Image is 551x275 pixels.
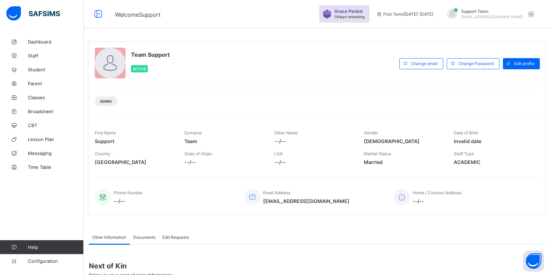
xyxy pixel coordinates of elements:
span: Broadsheet [28,109,84,114]
span: --/-- [184,159,263,165]
span: Edit profile [514,61,535,66]
span: Staff [28,53,84,58]
span: Support Team [461,9,523,14]
span: Edit Requests [162,235,189,240]
span: Dashboard [28,39,84,45]
span: --/-- [114,198,143,204]
span: Time Table [28,164,84,170]
span: Support [95,138,174,144]
button: Open asap [523,251,544,272]
span: Staff Type [454,151,474,156]
span: Configuration [28,258,83,264]
span: session/term information [376,11,433,17]
span: Email Address [263,190,290,195]
span: [DEMOGRAPHIC_DATA] [364,138,443,144]
span: Student [28,67,84,72]
span: [EMAIL_ADDRESS][DOMAIN_NAME] [263,198,350,204]
span: --/-- [274,138,353,144]
span: Help [28,244,83,250]
span: Next of Kin [89,262,546,270]
span: Other Information [92,235,126,240]
span: Welcome Support [115,11,161,18]
img: sticker-purple.71386a28dfed39d6af7621340158ba97.svg [323,10,331,18]
span: Phone Number [114,190,143,195]
span: Messaging [28,150,84,156]
span: Other Name [274,130,298,135]
span: Married [364,159,443,165]
span: Admin [100,99,112,103]
span: CBT [28,123,84,128]
img: safsims [6,6,60,21]
span: ACADEMIC [454,159,533,165]
span: Lesson Plan [28,136,84,142]
span: Change email [411,61,438,66]
span: Change Password [458,61,494,66]
span: Country [95,151,110,156]
span: Grace Period [334,9,362,14]
div: SupportTeam [440,8,538,20]
span: First Name [95,130,116,135]
span: --/-- [413,198,461,204]
span: State of Origin [184,151,212,156]
span: Classes [28,95,84,100]
span: Invalid date [454,138,533,144]
span: --/-- [274,159,353,165]
span: Parent [28,81,84,86]
span: Team [184,138,263,144]
span: Marital Status [364,151,391,156]
span: [EMAIL_ADDRESS][DOMAIN_NAME] [461,15,523,19]
span: Date of Birth [454,130,478,135]
span: Home / Contract Address [413,190,461,195]
span: 14 days remaining [334,15,365,19]
span: Team Support [131,51,170,58]
span: LGA [274,151,283,156]
span: Documents [133,235,155,240]
span: Surname [184,130,202,135]
span: [GEOGRAPHIC_DATA] [95,159,174,165]
span: Active [133,67,146,71]
span: Gender [364,130,378,135]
